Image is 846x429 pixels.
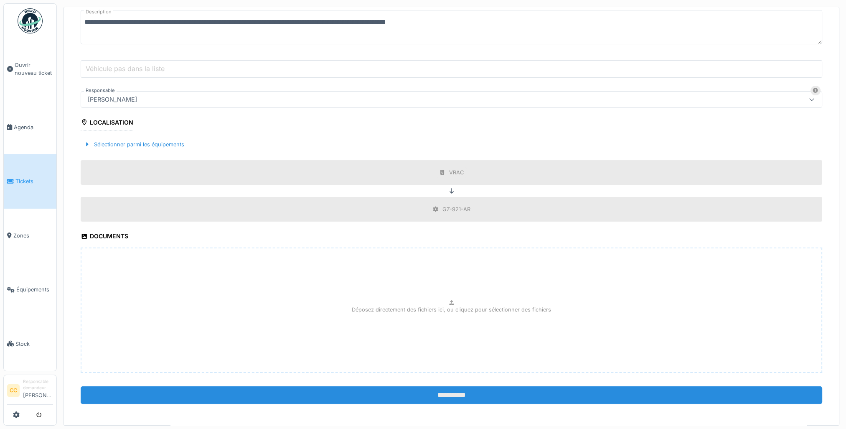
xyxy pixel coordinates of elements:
[81,230,128,244] div: Documents
[4,209,56,263] a: Zones
[449,169,464,176] div: VRAC
[84,64,166,74] label: Véhicule pas dans la liste
[84,95,140,104] div: [PERSON_NAME]
[4,317,56,370] a: Stock
[18,8,43,33] img: Badge_color-CXgf-gQk.svg
[15,340,53,348] span: Stock
[442,205,470,213] div: GZ-921-AR
[13,232,53,240] span: Zones
[84,7,113,17] label: Description
[23,378,53,403] li: [PERSON_NAME]
[81,139,188,150] div: Sélectionner parmi les équipements
[352,306,551,314] p: Déposez directement des fichiers ici, ou cliquez pour sélectionner des fichiers
[81,116,133,130] div: Localisation
[14,123,53,131] span: Agenda
[84,87,117,94] label: Responsable
[4,154,56,208] a: Tickets
[16,286,53,294] span: Équipements
[7,378,53,405] a: CC Responsable demandeur[PERSON_NAME]
[15,61,53,77] span: Ouvrir nouveau ticket
[4,263,56,317] a: Équipements
[4,100,56,154] a: Agenda
[7,384,20,397] li: CC
[23,378,53,391] div: Responsable demandeur
[4,38,56,100] a: Ouvrir nouveau ticket
[15,177,53,185] span: Tickets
